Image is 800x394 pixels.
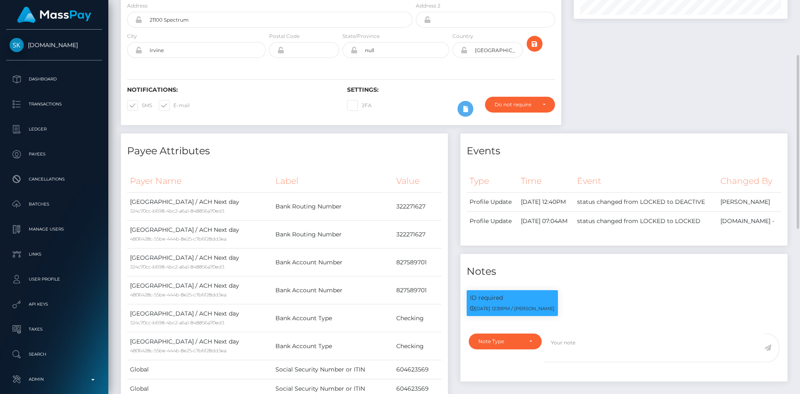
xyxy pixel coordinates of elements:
small: 4806428c-55be-444b-8e25-c7b6f28dd3ea [130,292,226,298]
th: Type [467,170,518,193]
p: Manage Users [10,223,99,236]
td: Bank Routing Number [272,221,393,248]
span: [DOMAIN_NAME] [6,41,102,49]
td: [GEOGRAPHIC_DATA] / ACH Next day [127,248,272,276]
td: Profile Update [467,193,518,212]
p: ID required [470,294,555,302]
p: Payees [10,148,99,161]
a: Search [6,344,102,365]
td: 827589701 [393,248,442,276]
th: Event [574,170,717,193]
a: Batches [6,194,102,215]
label: Postal Code [269,33,300,40]
a: Links [6,244,102,265]
td: 827589701 [393,276,442,304]
small: [DATE] 12:39PM / [PERSON_NAME] [470,306,555,311]
label: SMS [127,100,152,111]
th: Payer Name [127,170,272,193]
td: Bank Routing Number [272,193,393,221]
img: Skin.Land [10,38,24,52]
td: [GEOGRAPHIC_DATA] / ACH Next day [127,193,272,221]
p: Batches [10,198,99,211]
td: status changed from LOCKED to DEACTIVE [574,193,717,212]
small: 324c70cc-b698-4bc2-a6a1-848856a70ed3 [130,208,224,214]
td: status changed from LOCKED to LOCKED [574,212,717,231]
td: [DATE] 12:40PM [518,193,574,212]
p: Admin [10,373,99,386]
td: Social Security Number or ITIN [272,360,393,379]
td: Checking [393,304,442,332]
p: Ledger [10,123,99,136]
button: Note Type [469,334,542,349]
h4: Payee Attributes [127,144,442,158]
a: Manage Users [6,219,102,240]
h6: Settings: [347,86,555,93]
td: 604623569 [393,360,442,379]
small: 324c70cc-b698-4bc2-a6a1-848856a70ed3 [130,320,224,326]
small: 4806428c-55be-444b-8e25-c7b6f28dd3ea [130,348,226,354]
a: Cancellations [6,169,102,190]
label: Country [452,33,473,40]
label: Address 2 [416,2,440,10]
p: User Profile [10,273,99,286]
a: User Profile [6,269,102,290]
label: City [127,33,137,40]
th: Label [272,170,393,193]
h4: Events [467,144,781,158]
td: Checking [393,332,442,360]
label: State/Province [342,33,380,40]
h6: Notifications: [127,86,335,93]
p: Links [10,248,99,261]
td: Profile Update [467,212,518,231]
label: 2FA [347,100,372,111]
td: Bank Account Type [272,332,393,360]
a: Taxes [6,319,102,340]
h4: Notes [467,264,781,279]
a: Transactions [6,94,102,115]
small: 4806428c-55be-444b-8e25-c7b6f28dd3ea [130,236,226,242]
div: Note Type [478,338,522,345]
div: Do not require [495,101,536,108]
a: Admin [6,369,102,390]
th: Value [393,170,442,193]
td: [DATE] 07:04AM [518,212,574,231]
p: Dashboard [10,73,99,85]
p: Search [10,348,99,361]
a: Ledger [6,119,102,140]
button: Do not require [485,97,555,113]
td: Global [127,360,272,379]
td: [GEOGRAPHIC_DATA] / ACH Next day [127,304,272,332]
td: 322271627 [393,221,442,248]
td: [GEOGRAPHIC_DATA] / ACH Next day [127,332,272,360]
p: Taxes [10,323,99,336]
td: Bank Account Type [272,304,393,332]
td: Bank Account Number [272,276,393,304]
a: Payees [6,144,102,165]
td: [PERSON_NAME] [717,193,781,212]
td: Bank Account Number [272,248,393,276]
p: API Keys [10,298,99,311]
a: API Keys [6,294,102,315]
p: Cancellations [10,173,99,186]
small: 324c70cc-b698-4bc2-a6a1-848856a70ed3 [130,264,224,270]
th: Changed By [717,170,781,193]
td: [DOMAIN_NAME] - [717,212,781,231]
label: E-mail [159,100,190,111]
img: MassPay Logo [17,7,91,23]
label: Address [127,2,147,10]
th: Time [518,170,574,193]
td: 322271627 [393,193,442,221]
td: [GEOGRAPHIC_DATA] / ACH Next day [127,276,272,304]
p: Transactions [10,98,99,110]
td: [GEOGRAPHIC_DATA] / ACH Next day [127,221,272,248]
a: Dashboard [6,69,102,90]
